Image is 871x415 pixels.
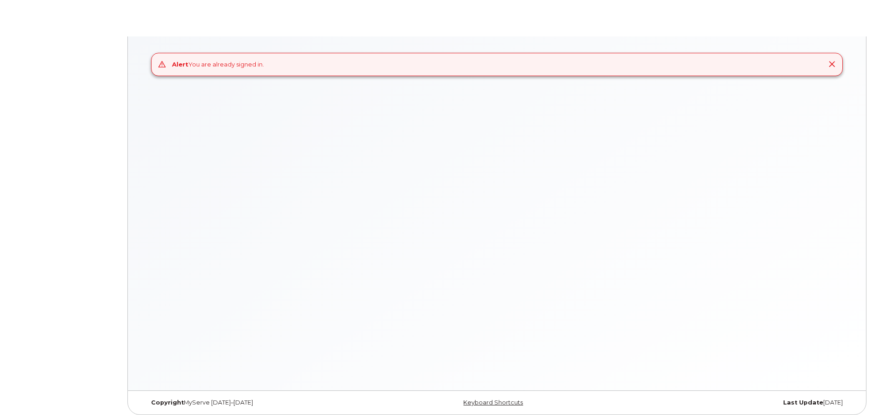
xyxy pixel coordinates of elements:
div: You are already signed in. [172,60,264,69]
a: Keyboard Shortcuts [463,399,523,406]
div: MyServe [DATE]–[DATE] [144,399,380,406]
strong: Alert [172,61,188,68]
strong: Last Update [783,399,823,406]
strong: Copyright [151,399,184,406]
div: [DATE] [614,399,850,406]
